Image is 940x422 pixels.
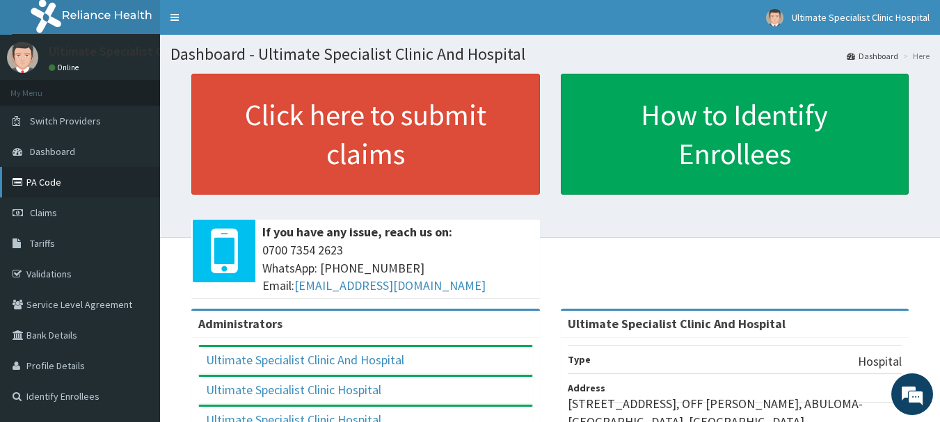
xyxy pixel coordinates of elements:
[294,277,486,293] a: [EMAIL_ADDRESS][DOMAIN_NAME]
[198,316,282,332] b: Administrators
[30,237,55,250] span: Tariffs
[262,224,452,240] b: If you have any issue, reach us on:
[170,45,930,63] h1: Dashboard - Ultimate Specialist Clinic And Hospital
[7,42,38,73] img: User Image
[847,50,898,62] a: Dashboard
[568,382,605,394] b: Address
[30,145,75,158] span: Dashboard
[792,11,930,24] span: Ultimate Specialist Clinic Hospital
[206,382,381,398] a: Ultimate Specialist Clinic Hospital
[206,352,404,368] a: Ultimate Specialist Clinic And Hospital
[49,45,234,58] p: Ultimate Specialist Clinic Hospital
[30,206,57,219] span: Claims
[568,353,591,366] b: Type
[858,352,902,371] p: Hospital
[568,316,786,332] strong: Ultimate Specialist Clinic And Hospital
[900,50,930,62] li: Here
[766,9,783,26] img: User Image
[30,115,101,127] span: Switch Providers
[191,74,540,195] a: Click here to submit claims
[262,241,533,295] span: 0700 7354 2623 WhatsApp: [PHONE_NUMBER] Email:
[561,74,909,195] a: How to Identify Enrollees
[49,63,82,72] a: Online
